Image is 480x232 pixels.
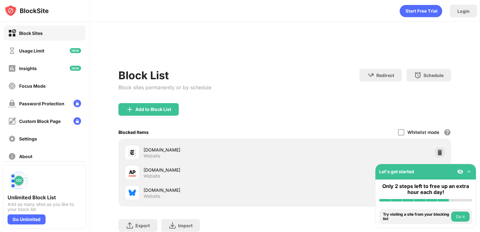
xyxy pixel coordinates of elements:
div: Schedule [423,73,444,78]
div: Focus Mode [19,83,46,89]
div: Redirect [376,73,394,78]
div: Login [457,8,470,14]
img: customize-block-page-off.svg [8,117,16,125]
div: animation [400,5,442,17]
div: Blocked Items [118,130,149,135]
img: omni-setup-toggle.svg [466,168,472,175]
div: Add to Block List [135,107,171,112]
img: new-icon.svg [70,48,81,53]
div: Let's get started [379,169,414,174]
div: Usage Limit [19,48,44,53]
img: lock-menu.svg [74,117,81,125]
div: [DOMAIN_NAME] [144,146,285,153]
div: Import [178,223,193,228]
div: Website [144,193,160,199]
img: settings-off.svg [8,135,16,143]
img: favicons [128,149,136,156]
img: logo-blocksite.svg [4,4,49,17]
button: Do it [451,212,470,222]
img: favicons [128,189,136,196]
img: block-on.svg [8,29,16,37]
img: focus-off.svg [8,82,16,90]
img: favicons [128,169,136,176]
div: Unlimited Block List [8,194,82,201]
div: Go Unlimited [8,214,46,224]
div: Only 2 steps left to free up an extra hour each day! [379,183,472,195]
div: About [19,154,32,159]
div: Insights [19,66,37,71]
div: Block sites permanently or by schedule [118,84,211,91]
div: Block List [118,69,211,82]
div: Website [144,153,160,159]
img: about-off.svg [8,152,16,160]
div: Export [135,223,150,228]
div: Custom Block Page [19,119,61,124]
div: [DOMAIN_NAME] [144,167,285,173]
img: eye-not-visible.svg [457,168,463,175]
img: push-block-list.svg [8,169,30,192]
div: Settings [19,136,37,141]
div: [DOMAIN_NAME] [144,187,285,193]
div: Add as many sites as you like to your block list [8,202,82,212]
div: Whitelist mode [407,130,439,135]
img: time-usage-off.svg [8,47,16,55]
img: lock-menu.svg [74,100,81,107]
div: Try visiting a site from your blocking list [383,212,450,221]
div: Website [144,173,160,179]
div: Block Sites [19,30,43,36]
img: password-protection-off.svg [8,100,16,108]
img: insights-off.svg [8,64,16,72]
img: new-icon.svg [70,66,81,71]
div: Password Protection [19,101,64,106]
iframe: Banner [118,39,451,61]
